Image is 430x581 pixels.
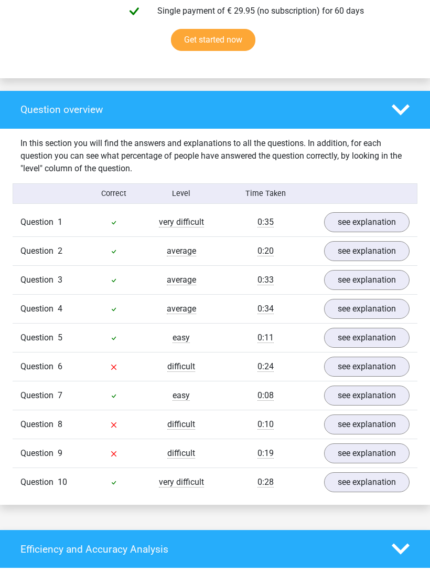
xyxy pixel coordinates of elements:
a: see explanation [324,212,410,232]
span: 0:35 [257,217,274,227]
span: 7 [58,390,62,400]
span: average [167,275,196,285]
span: 0:20 [257,246,274,256]
span: 4 [58,304,62,314]
span: Question [20,216,58,229]
div: In this section you will find the answers and explanations to all the questions. In addition, for... [13,137,417,175]
a: see explanation [324,270,410,290]
span: 0:19 [257,448,274,459]
span: 3 [58,275,62,285]
span: Question [20,476,58,489]
a: see explanation [324,299,410,319]
a: see explanation [324,357,410,377]
a: see explanation [324,472,410,492]
span: very difficult [159,477,204,487]
a: see explanation [324,241,410,261]
span: Question [20,245,58,257]
span: 0:11 [257,333,274,343]
a: see explanation [324,414,410,434]
span: Question [20,418,58,431]
span: 0:33 [257,275,274,285]
span: 0:34 [257,304,274,314]
span: 1 [58,217,62,227]
div: Correct [80,188,147,200]
span: 0:08 [257,390,274,401]
span: 10 [58,477,67,487]
span: 0:28 [257,477,274,487]
span: 2 [58,246,62,256]
span: Question [20,303,58,315]
span: average [167,304,196,314]
span: 0:24 [257,361,274,372]
a: see explanation [324,328,410,348]
span: Question [20,447,58,460]
span: Question [20,331,58,344]
div: Time Taken [215,188,316,200]
span: 0:10 [257,419,274,430]
span: easy [173,333,190,343]
span: Question [20,360,58,373]
h4: Question overview [20,103,376,116]
span: 5 [58,333,62,343]
span: 9 [58,448,62,458]
span: difficult [167,448,195,459]
h4: Efficiency and Accuracy Analysis [20,543,376,555]
span: easy [173,390,190,401]
span: 8 [58,419,62,429]
span: average [167,246,196,256]
span: very difficult [159,217,204,227]
span: Question [20,274,58,286]
span: Question [20,389,58,402]
span: 6 [58,361,62,371]
a: see explanation [324,386,410,406]
a: Get started now [171,29,255,51]
a: see explanation [324,443,410,463]
div: Level [148,188,215,200]
span: difficult [167,419,195,430]
span: difficult [167,361,195,372]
